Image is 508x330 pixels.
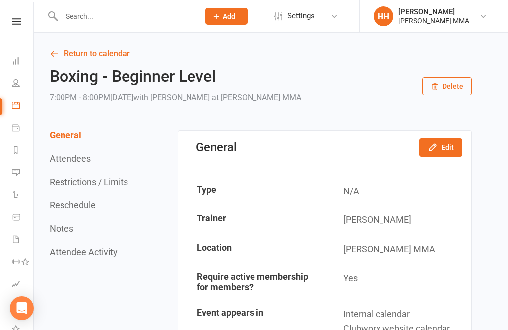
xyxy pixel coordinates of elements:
button: General [50,130,81,140]
span: with [PERSON_NAME] [133,93,210,102]
td: N/A [325,177,471,205]
td: Yes [325,264,471,299]
a: Assessments [12,274,34,296]
button: Edit [419,138,462,156]
button: Restrictions / Limits [50,177,128,187]
button: Notes [50,223,73,234]
td: Require active membership for members? [179,264,324,299]
a: Calendar [12,95,34,118]
input: Search... [59,9,192,23]
h2: Boxing - Beginner Level [50,68,301,85]
div: Internal calendar [343,307,464,322]
span: at [PERSON_NAME] MMA [212,93,301,102]
div: Open Intercom Messenger [10,296,34,320]
a: Payments [12,118,34,140]
td: [PERSON_NAME] MMA [325,235,471,264]
td: Type [179,177,324,205]
a: Reports [12,140,34,162]
a: Product Sales [12,207,34,229]
div: [PERSON_NAME] MMA [398,16,469,25]
button: Attendee Activity [50,247,118,257]
span: Add [223,12,235,20]
div: [PERSON_NAME] [398,7,469,16]
span: Settings [287,5,315,27]
button: Reschedule [50,200,96,210]
td: Trainer [179,206,324,234]
div: General [196,140,237,154]
button: Add [205,8,248,25]
a: Dashboard [12,51,34,73]
div: HH [374,6,393,26]
div: 7:00PM - 8:00PM[DATE] [50,91,301,105]
a: People [12,73,34,95]
td: Location [179,235,324,264]
td: [PERSON_NAME] [325,206,471,234]
a: Return to calendar [50,47,472,61]
button: Delete [422,77,472,95]
button: Attendees [50,153,91,164]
